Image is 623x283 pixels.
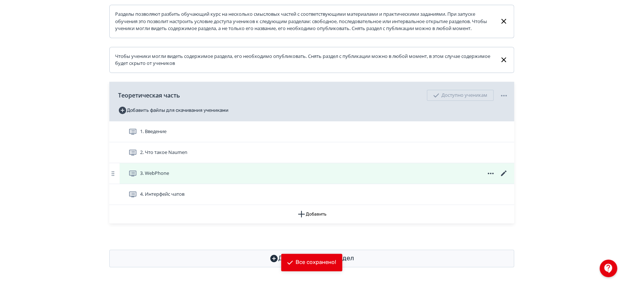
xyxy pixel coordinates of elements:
[140,170,169,177] span: 3. WebPhone
[115,53,494,67] div: Чтобы ученики могли видеть содержимое раздела, его необходимо опубликовать. Снять раздел с публик...
[109,142,514,163] div: 2. Что такое Naumen
[427,90,494,101] div: Доступно ученикам
[109,250,514,267] button: Добавить новый раздел
[109,205,514,223] button: Добавить
[115,11,494,32] div: Разделы позволяют разбить обучающий курс на несколько смысловых частей с соответствующими материа...
[118,104,228,116] button: Добавить файлы для скачивания учениками
[109,184,514,205] div: 4. Интерфейс чатов
[140,149,187,156] span: 2. Что такое Naumen
[109,163,514,184] div: 3. WebPhone
[140,191,184,198] span: 4. Интерфейс чатов
[140,128,166,135] span: 1. Введение
[296,259,336,266] div: Все сохранено!
[109,121,514,142] div: 1. Введение
[118,91,180,100] span: Теоретическая часть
